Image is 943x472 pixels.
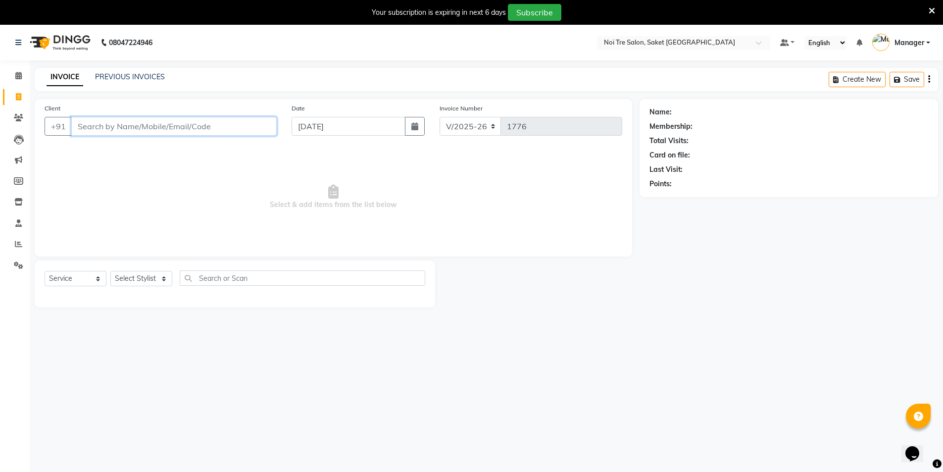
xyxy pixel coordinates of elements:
[47,68,83,86] a: INVOICE
[292,104,305,113] label: Date
[649,121,693,132] div: Membership:
[440,104,483,113] label: Invoice Number
[45,104,60,113] label: Client
[508,4,561,21] button: Subscribe
[649,164,683,175] div: Last Visit:
[872,34,890,51] img: Manager
[372,7,506,18] div: Your subscription is expiring in next 6 days
[109,29,152,56] b: 08047224946
[829,72,886,87] button: Create New
[45,148,622,247] span: Select & add items from the list below
[180,270,425,286] input: Search or Scan
[649,150,690,160] div: Card on file:
[901,432,933,462] iframe: chat widget
[894,38,924,48] span: Manager
[95,72,165,81] a: PREVIOUS INVOICES
[890,72,924,87] button: Save
[649,107,672,117] div: Name:
[25,29,93,56] img: logo
[71,117,277,136] input: Search by Name/Mobile/Email/Code
[649,179,672,189] div: Points:
[45,117,72,136] button: +91
[649,136,689,146] div: Total Visits:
